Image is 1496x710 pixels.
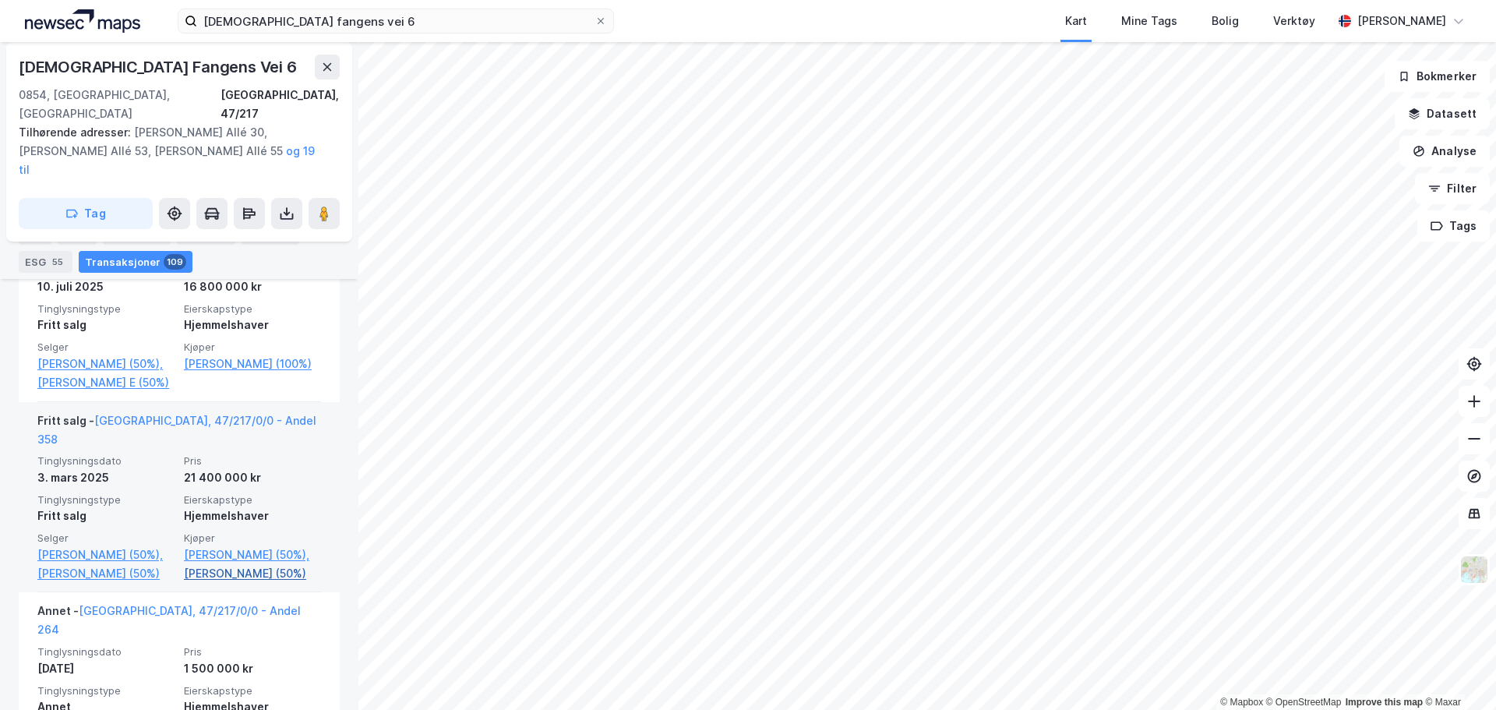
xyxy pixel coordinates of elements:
div: [GEOGRAPHIC_DATA], 47/217 [221,86,340,123]
a: [PERSON_NAME] (50%) [184,564,321,583]
div: Kart [1065,12,1087,30]
div: [DEMOGRAPHIC_DATA] Fangens Vei 6 [19,55,300,79]
div: 55 [49,254,66,270]
span: Tilhørende adresser: [19,125,134,139]
input: Søk på adresse, matrikkel, gårdeiere, leietakere eller personer [197,9,595,33]
span: Tinglysningsdato [37,454,175,468]
div: 0854, [GEOGRAPHIC_DATA], [GEOGRAPHIC_DATA] [19,86,221,123]
a: [PERSON_NAME] E (50%) [37,373,175,392]
div: Bolig [1212,12,1239,30]
a: Mapbox [1220,697,1263,708]
div: Kontrollprogram for chat [1418,635,1496,710]
div: 1 500 000 kr [184,659,321,678]
a: OpenStreetMap [1266,697,1342,708]
a: [PERSON_NAME] (100%) [184,355,321,373]
a: Improve this map [1346,697,1423,708]
div: [DATE] [37,659,175,678]
div: [PERSON_NAME] Allé 30, [PERSON_NAME] Allé 53, [PERSON_NAME] Allé 55 [19,123,327,179]
button: Tags [1417,210,1490,242]
div: Transaksjoner [79,251,192,273]
div: Mine Tags [1121,12,1177,30]
div: 109 [164,254,186,270]
div: Hjemmelshaver [184,507,321,525]
span: Tinglysningstype [37,302,175,316]
a: [PERSON_NAME] (50%), [37,355,175,373]
div: Hjemmelshaver [184,316,321,334]
button: Bokmerker [1385,61,1490,92]
button: Tag [19,198,153,229]
img: Z [1459,555,1489,585]
button: Analyse [1399,136,1490,167]
a: [GEOGRAPHIC_DATA], 47/217/0/0 - Andel 264 [37,604,301,636]
button: Filter [1415,173,1490,204]
img: logo.a4113a55bc3d86da70a041830d287a7e.svg [25,9,140,33]
span: Pris [184,454,321,468]
span: Tinglysningsdato [37,645,175,659]
span: Eierskapstype [184,684,321,698]
span: Kjøper [184,532,321,545]
div: Fritt salg - [37,412,321,455]
a: [PERSON_NAME] (50%), [37,546,175,564]
span: Selger [37,532,175,545]
div: 21 400 000 kr [184,468,321,487]
div: 3. mars 2025 [37,468,175,487]
div: Fritt salg [37,507,175,525]
div: Fritt salg [37,316,175,334]
span: Kjøper [184,341,321,354]
span: Selger [37,341,175,354]
div: 16 800 000 kr [184,277,321,296]
div: Verktøy [1273,12,1315,30]
span: Tinglysningstype [37,493,175,507]
iframe: Chat Widget [1418,635,1496,710]
button: Datasett [1395,98,1490,129]
a: [PERSON_NAME] (50%) [37,564,175,583]
a: [GEOGRAPHIC_DATA], 47/217/0/0 - Andel 358 [37,414,316,446]
span: Eierskapstype [184,493,321,507]
div: 10. juli 2025 [37,277,175,296]
span: Eierskapstype [184,302,321,316]
a: [PERSON_NAME] (50%), [184,546,321,564]
div: [PERSON_NAME] [1357,12,1446,30]
span: Pris [184,645,321,659]
div: ESG [19,251,72,273]
span: Tinglysningstype [37,684,175,698]
div: Annet - [37,602,321,645]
